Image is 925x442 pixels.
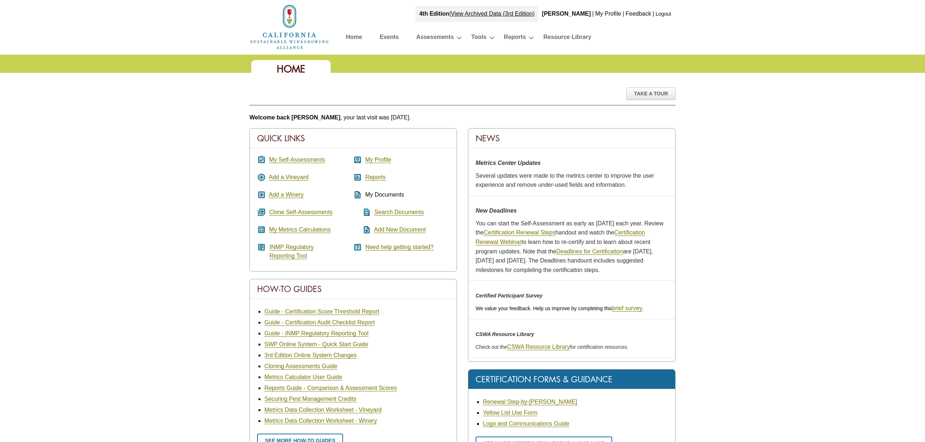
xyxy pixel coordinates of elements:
div: Quick Links [250,129,457,148]
a: Metrics Data Collection Worksheet - Winery [264,418,377,424]
em: Certified Participant Survey [476,293,543,299]
div: Take A Tour [626,87,676,100]
div: How-To Guides [250,279,457,299]
a: Home [346,32,362,45]
a: INMP RegulatoryReporting Tool [269,244,314,259]
i: calculate [257,225,266,234]
a: Metrics Data Collection Worksheet - Vineyard [264,407,382,413]
a: SWP Online System - Quick Start Guide [264,341,368,348]
i: account_box [353,155,362,164]
a: My Profile [365,157,391,163]
a: Cloning Assessments Guide [264,363,337,370]
a: Guide - Certification Score Threshold Report [264,308,379,315]
a: Guide - Certification Audit Checklist Report [264,319,375,326]
span: My Documents [365,192,404,198]
a: Clone Self-Assessments [269,209,332,216]
b: [PERSON_NAME] [542,11,591,17]
strong: Metrics Center Updates [476,160,541,166]
a: Reports Guide - Comparison & Assessment Scores [264,385,397,391]
a: Feedback [626,11,651,17]
a: Securing Pest Management Credits [264,396,357,402]
a: My Metrics Calculations [269,226,331,233]
b: Welcome back [PERSON_NAME] [249,114,341,121]
div: News [468,129,675,148]
i: find_in_page [353,208,371,217]
a: Yellow List Use Form [483,410,538,416]
p: You can start the Self-Assessment as early as [DATE] each year. Review the handout and watch the ... [476,219,668,275]
div: | [416,6,538,22]
a: Search Documents [374,209,424,216]
strong: New Deadlines [476,208,517,214]
strong: 4th Edition [419,11,449,17]
a: Tools [471,32,486,45]
img: logo_cswa2x.png [249,4,330,50]
a: Certification Renewal Webinar [476,229,645,245]
em: CSWA Resource Library [476,331,534,337]
i: note_add [353,225,371,234]
i: article [257,243,266,252]
div: | [591,6,594,22]
i: description [353,190,362,199]
i: assessment [353,173,362,182]
a: Reports [504,32,526,45]
div: | [652,6,655,22]
span: Home [277,63,305,75]
span: Check out the for certification resources. [476,344,628,350]
a: Events [379,32,398,45]
i: assignment_turned_in [257,155,266,164]
a: Resource Library [543,32,591,45]
i: queue [257,208,266,217]
a: Renewal Step-by-[PERSON_NAME] [483,399,577,405]
a: Assessments [416,32,454,45]
a: Need help getting started? [365,244,434,250]
a: View Archived Data (3rd Edition) [451,11,535,17]
p: , your last visit was [DATE]. [249,113,676,122]
span: Several updates were made to the metrics center to improve the user experience and remove under-u... [476,173,654,188]
a: CSWA Resource Library [507,344,570,350]
a: My Profile [595,11,621,17]
a: Guide - INMP Regulatory Reporting Tool [264,330,369,337]
a: Certification Renewal Steps [484,229,555,236]
i: add_circle [257,173,266,182]
a: Deadlines for Certificaiton [556,248,623,255]
a: Add a Winery [269,192,304,198]
i: help_center [353,243,362,252]
a: Logout [656,11,671,17]
div: Certification Forms & Guidance [468,370,675,389]
a: 3rd Edition Online System Changes [264,352,357,359]
a: Add New Document [374,226,426,233]
a: Add a Vineyard [269,174,308,181]
a: Home [249,23,330,29]
div: | [622,6,625,22]
a: My Self-Assessments [269,157,325,163]
span: We value your feedback. Help us improve by completing this . [476,305,643,311]
a: Logo and Communications Guide [483,421,569,427]
a: brief survey [612,305,642,312]
a: Metrics Calculator User Guide [264,374,342,380]
a: Reports [365,174,386,181]
i: add_box [257,190,266,199]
